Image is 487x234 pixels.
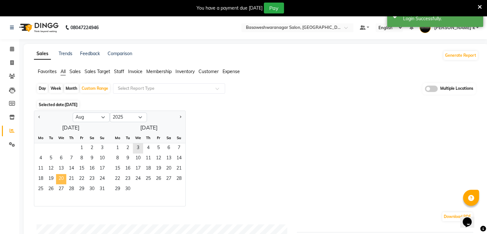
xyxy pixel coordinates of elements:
[97,164,107,174] span: 17
[87,154,97,164] span: 9
[65,102,77,107] span: [DATE]
[164,174,174,184] div: Saturday, September 27, 2025
[97,154,107,164] span: 10
[174,143,184,154] div: Sunday, September 7, 2025
[56,174,66,184] div: Wednesday, August 20, 2025
[112,184,123,195] div: Monday, September 29, 2025
[112,164,123,174] span: 15
[133,143,143,154] span: 3
[87,174,97,184] span: 23
[153,154,164,164] div: Friday, September 12, 2025
[36,174,46,184] div: Monday, August 18, 2025
[123,143,133,154] span: 2
[123,174,133,184] div: Tuesday, September 23, 2025
[77,184,87,195] span: 29
[153,164,164,174] div: Friday, September 19, 2025
[37,101,79,109] span: Selected date:
[133,164,143,174] span: 17
[77,143,87,154] span: 1
[199,69,219,74] span: Customer
[36,154,46,164] div: Monday, August 4, 2025
[36,154,46,164] span: 4
[143,174,153,184] span: 25
[36,164,46,174] div: Monday, August 11, 2025
[87,184,97,195] div: Saturday, August 30, 2025
[174,164,184,174] div: Sunday, September 21, 2025
[61,69,66,74] span: All
[174,164,184,174] span: 21
[197,5,263,12] div: You have a payment due [DATE]
[442,212,473,221] button: Download PDF
[403,15,478,22] div: Login Successfully.
[66,184,77,195] div: Thursday, August 28, 2025
[264,3,284,13] button: Pay
[46,184,56,195] span: 26
[112,143,123,154] span: 1
[46,174,56,184] div: Tuesday, August 19, 2025
[36,174,46,184] span: 18
[46,184,56,195] div: Tuesday, August 26, 2025
[164,164,174,174] div: Saturday, September 20, 2025
[87,164,97,174] span: 16
[460,208,481,228] iframe: chat widget
[164,174,174,184] span: 27
[87,184,97,195] span: 30
[77,154,87,164] span: 8
[223,69,240,74] span: Expense
[46,154,56,164] div: Tuesday, August 5, 2025
[80,84,110,93] div: Custom Range
[66,164,77,174] span: 14
[112,154,123,164] div: Monday, September 8, 2025
[123,143,133,154] div: Tuesday, September 2, 2025
[66,154,77,164] span: 7
[56,174,66,184] span: 20
[112,154,123,164] span: 8
[56,184,66,195] span: 27
[133,164,143,174] div: Wednesday, September 17, 2025
[164,154,174,164] div: Saturday, September 13, 2025
[36,133,46,143] div: Mo
[36,164,46,174] span: 11
[97,184,107,195] span: 31
[85,69,110,74] span: Sales Target
[46,154,56,164] span: 5
[66,174,77,184] span: 21
[87,174,97,184] div: Saturday, August 23, 2025
[59,51,72,56] a: Trends
[37,112,42,122] button: Previous month
[174,174,184,184] div: Sunday, September 28, 2025
[174,143,184,154] span: 7
[87,154,97,164] div: Saturday, August 9, 2025
[443,51,478,60] button: Generate Report
[97,143,107,154] span: 3
[97,174,107,184] div: Sunday, August 24, 2025
[66,174,77,184] div: Thursday, August 21, 2025
[143,164,153,174] div: Thursday, September 18, 2025
[46,133,56,143] div: Tu
[164,143,174,154] div: Saturday, September 6, 2025
[97,154,107,164] div: Sunday, August 10, 2025
[46,164,56,174] span: 12
[69,69,81,74] span: Sales
[123,174,133,184] span: 23
[153,174,164,184] span: 26
[34,48,51,60] a: Sales
[123,154,133,164] span: 9
[174,154,184,164] span: 14
[66,164,77,174] div: Thursday, August 14, 2025
[56,164,66,174] span: 13
[133,143,143,154] div: Wednesday, September 3, 2025
[73,113,110,122] select: Select month
[16,19,60,37] img: logo
[77,143,87,154] div: Friday, August 1, 2025
[87,143,97,154] div: Saturday, August 2, 2025
[112,174,123,184] span: 22
[133,174,143,184] div: Wednesday, September 24, 2025
[97,174,107,184] span: 24
[419,22,431,33] img: Vimarsh k
[123,184,133,195] div: Tuesday, September 30, 2025
[97,133,107,143] div: Su
[112,133,123,143] div: Mo
[64,84,79,93] div: Month
[123,164,133,174] div: Tuesday, September 16, 2025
